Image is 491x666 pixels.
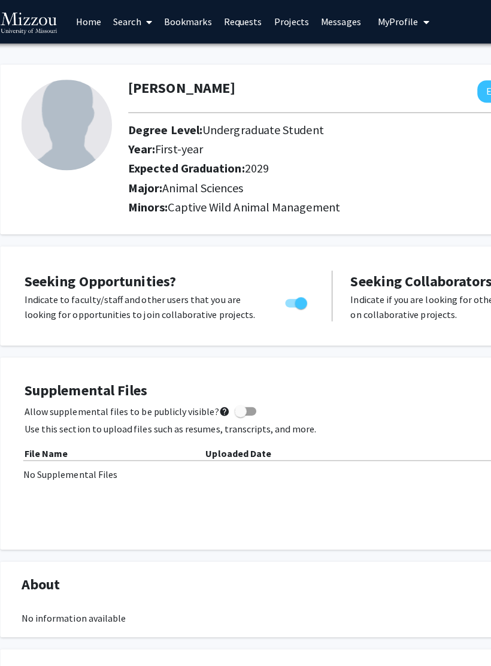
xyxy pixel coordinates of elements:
[216,1,266,43] a: Requests
[107,1,157,43] a: Search
[22,569,60,591] span: About
[201,121,322,136] span: Undergraduate Student
[375,16,415,28] span: My Profile
[313,1,364,43] a: Messages
[243,159,267,174] span: 2029
[266,1,313,43] a: Projects
[128,79,234,96] h1: [PERSON_NAME]
[278,290,311,308] div: Toggle
[69,1,107,43] a: Home
[25,270,175,288] span: Seeking Opportunities?
[9,612,51,657] iframe: Chat
[217,401,228,415] mat-icon: help
[25,290,260,319] p: Indicate to faculty/staff and other users that you are looking for opportunities to join collabor...
[204,443,269,455] b: Uploaded Date
[25,401,228,415] span: Allow supplemental files to be publicly visible?
[167,198,338,213] span: Captive Wild Animal Management
[162,178,242,193] span: Animal Sciences
[22,79,111,169] img: Profile Picture
[25,443,68,455] b: File Name
[154,140,202,155] span: First-year
[157,1,216,43] a: Bookmarks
